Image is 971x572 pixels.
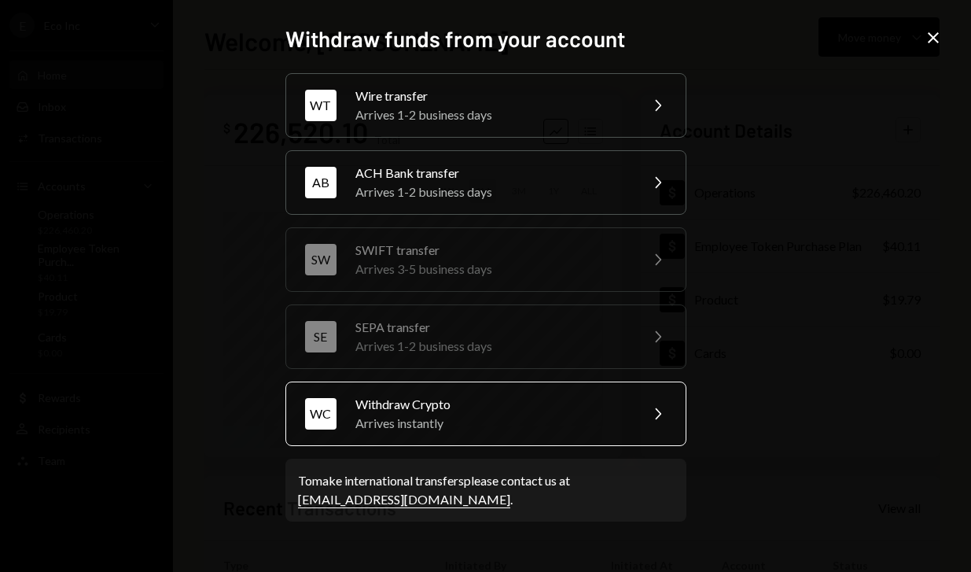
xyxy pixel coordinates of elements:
a: [EMAIL_ADDRESS][DOMAIN_NAME] [298,492,510,508]
button: SESEPA transferArrives 1-2 business days [285,304,686,369]
button: ABACH Bank transferArrives 1-2 business days [285,150,686,215]
button: WTWire transferArrives 1-2 business days [285,73,686,138]
div: AB [305,167,337,198]
div: Arrives 1-2 business days [355,337,629,356]
div: Withdraw Crypto [355,395,629,414]
div: WT [305,90,337,121]
h2: Withdraw funds from your account [285,24,686,54]
div: WC [305,398,337,430]
button: SWSWIFT transferArrives 3-5 business days [285,227,686,292]
div: SE [305,321,337,352]
button: WCWithdraw CryptoArrives instantly [285,382,686,446]
div: To make international transfers please contact us at . [298,471,674,509]
div: SW [305,244,337,275]
div: Wire transfer [355,87,629,105]
div: ACH Bank transfer [355,164,629,183]
div: Arrives instantly [355,414,629,433]
div: Arrives 1-2 business days [355,105,629,124]
div: SWIFT transfer [355,241,629,260]
div: Arrives 3-5 business days [355,260,629,279]
div: Arrives 1-2 business days [355,183,629,201]
div: SEPA transfer [355,318,629,337]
